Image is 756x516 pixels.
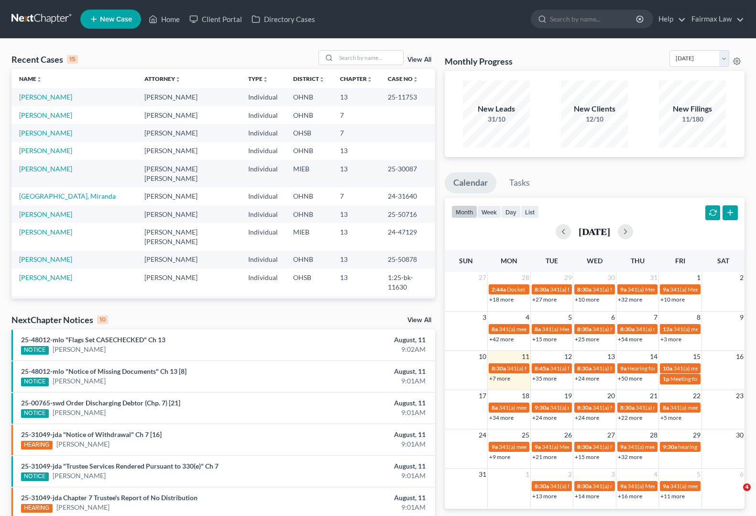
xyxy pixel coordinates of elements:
button: month [451,205,477,218]
td: 13 [332,160,380,187]
span: Thu [631,257,645,265]
span: 30 [606,272,616,283]
span: 341(a) meeting for [PERSON_NAME] [499,404,591,411]
span: 9a [620,482,626,490]
a: +32 more [618,453,642,460]
a: 25-31049-jda "Trustee Services Rendered Pursuant to 330(e)" Ch 7 [21,462,219,470]
span: New Case [100,16,132,23]
a: +15 more [575,453,599,460]
span: 29 [692,429,701,441]
a: Home [144,11,185,28]
td: 25-11753 [380,88,435,106]
span: 341(a) Meeting for [PERSON_NAME] [542,443,635,450]
td: 1:25-bk-11630 [380,269,435,296]
span: 18 [521,390,530,402]
td: 25-30087 [380,160,435,187]
td: 13 [332,142,380,160]
span: 341(a) Meeting of Creditors for [PERSON_NAME] [627,482,751,490]
span: 27 [478,272,487,283]
span: 30 [735,429,745,441]
a: Case Nounfold_more [388,75,418,82]
a: [GEOGRAPHIC_DATA], Miranda [19,192,116,200]
span: 9a [663,482,669,490]
div: 9:01AM [297,439,426,449]
td: 13 [332,223,380,250]
span: 28 [521,272,530,283]
div: August, 11 [297,461,426,471]
td: 13 [332,88,380,106]
span: 8:30a [577,325,592,333]
span: 2 [739,272,745,283]
span: 341(a) meeting for [PERSON_NAME] [635,325,728,333]
span: 8a [535,325,541,333]
span: 7 [653,312,658,323]
a: Districtunfold_more [293,75,325,82]
span: 8:30a [577,286,592,293]
a: [PERSON_NAME] [56,503,110,512]
span: 27 [606,429,616,441]
a: Chapterunfold_more [340,75,373,82]
div: August, 11 [297,493,426,503]
span: 5 [696,469,701,480]
td: OHNB [285,251,332,269]
span: 26 [563,429,573,441]
a: [PERSON_NAME] [19,228,72,236]
td: 25-50878 [380,251,435,269]
div: NOTICE [21,378,49,386]
span: 8:30a [620,325,635,333]
h2: [DATE] [579,226,610,236]
a: +54 more [618,336,642,343]
span: 8:30a [620,404,635,411]
span: 3 [610,469,616,480]
span: Sat [717,257,729,265]
td: 7 [332,106,380,124]
td: MIEB [285,223,332,250]
span: 341(a) meeting for [PERSON_NAME] [499,325,591,333]
span: 8:30a [535,286,549,293]
span: 341(a) meeting for [PERSON_NAME] [499,443,591,450]
div: August, 11 [297,398,426,408]
span: 341(a) meeting for [PERSON_NAME] [592,482,685,490]
span: Hearing for [PERSON_NAME] [627,365,702,372]
a: [PERSON_NAME] [53,376,106,386]
button: day [501,205,521,218]
td: Individual [241,269,285,296]
span: 8:45a [535,365,549,372]
span: 8:30a [535,482,549,490]
span: Mon [501,257,517,265]
span: 9 [739,312,745,323]
span: 23 [735,390,745,402]
span: 341(a) Meeting for [PERSON_NAME] [592,443,685,450]
span: 24 [478,429,487,441]
span: 8 [696,312,701,323]
span: 341(a) Meeting for [PERSON_NAME] [592,286,685,293]
td: OHNB [285,88,332,106]
td: 7 [332,187,380,205]
a: +50 more [618,375,642,382]
span: 14 [649,351,658,362]
span: 9a [535,443,541,450]
td: OHSB [285,269,332,296]
span: 8:30a [577,443,592,450]
div: HEARING [21,441,53,449]
span: Fri [675,257,685,265]
td: Individual [241,124,285,142]
td: [PERSON_NAME] [PERSON_NAME] [137,223,241,250]
span: 9a [492,443,498,450]
div: 10 [97,315,108,324]
td: Individual [241,187,285,205]
span: 9a [663,286,669,293]
div: 9:01AM [297,471,426,481]
span: 341(a) Meeting of Creditors for [PERSON_NAME] [542,325,666,333]
td: Individual [241,142,285,160]
td: MIEB [285,160,332,187]
td: Individual [241,88,285,106]
div: August, 11 [297,367,426,376]
td: 7 [332,124,380,142]
a: +11 more [660,493,685,500]
span: 341(a) Meeting for [PERSON_NAME] [550,286,643,293]
div: NOTICE [21,472,49,481]
td: 3:25-bk-30836 [380,296,435,324]
span: 9:30a [663,443,677,450]
a: +10 more [575,296,599,303]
